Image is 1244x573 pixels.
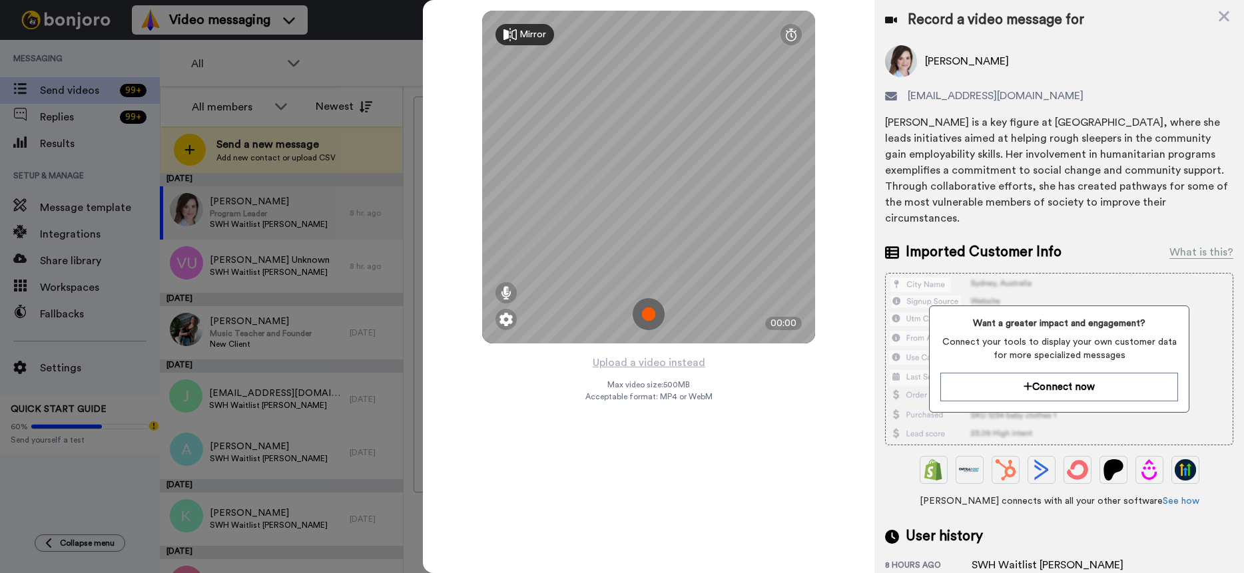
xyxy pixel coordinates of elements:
[1139,459,1160,480] img: Drip
[906,526,983,546] span: User history
[499,313,513,326] img: ic_gear.svg
[1031,459,1052,480] img: ActiveCampaign
[959,459,980,480] img: Ontraport
[940,317,1178,330] span: Want a greater impact and engagement?
[885,494,1233,508] span: [PERSON_NAME] connects with all your other software
[585,391,713,402] span: Acceptable format: MP4 or WebM
[885,114,1233,226] div: [PERSON_NAME] is a key figure at [GEOGRAPHIC_DATA], where she leads initiatives aimed at helping ...
[908,88,1084,104] span: [EMAIL_ADDRESS][DOMAIN_NAME]
[1163,496,1199,506] a: See how
[972,557,1123,573] div: SWH Waitlist [PERSON_NAME]
[633,298,665,330] img: ic_record_start.svg
[923,459,944,480] img: Shopify
[995,459,1016,480] img: Hubspot
[765,317,802,330] div: 00:00
[589,354,709,371] button: Upload a video instead
[607,379,690,390] span: Max video size: 500 MB
[1103,459,1124,480] img: Patreon
[1067,459,1088,480] img: ConvertKit
[885,560,972,573] div: 8 hours ago
[1169,244,1233,260] div: What is this?
[940,335,1178,362] span: Connect your tools to display your own customer data for more specialized messages
[1175,459,1196,480] img: GoHighLevel
[906,242,1062,262] span: Imported Customer Info
[940,373,1178,401] button: Connect now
